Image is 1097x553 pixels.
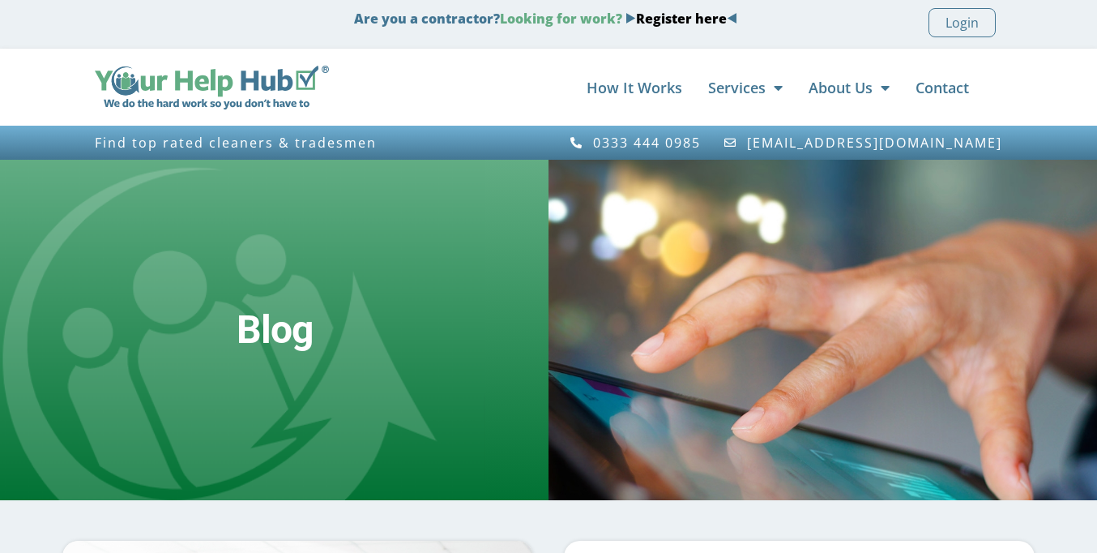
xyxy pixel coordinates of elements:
[569,135,701,150] a: 0333 444 0985
[708,71,783,104] a: Services
[945,12,979,33] span: Login
[724,135,1003,150] a: [EMAIL_ADDRESS][DOMAIN_NAME]
[625,13,636,24] img: Blue Arrow - Right
[727,13,737,24] img: Blue Arrow - Left
[916,71,969,104] a: Contact
[743,135,1002,150] span: [EMAIL_ADDRESS][DOMAIN_NAME]
[589,135,701,150] span: 0333 444 0985
[237,307,313,354] h2: Blog
[500,10,622,28] span: Looking for work?
[928,8,996,37] a: Login
[809,71,890,104] a: About Us
[587,71,682,104] a: How It Works
[636,10,727,28] a: Register here
[95,66,329,109] img: Your Help Hub Wide Logo
[354,10,737,28] strong: Are you a contractor?
[345,71,969,104] nav: Menu
[95,135,540,150] h3: Find top rated cleaners & tradesmen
